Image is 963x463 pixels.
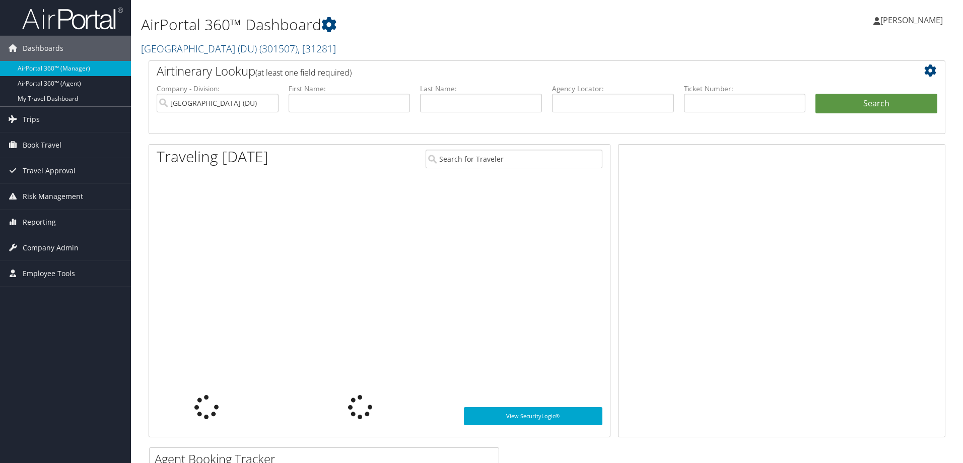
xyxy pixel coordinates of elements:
[552,84,674,94] label: Agency Locator:
[298,42,336,55] span: , [ 31281 ]
[23,210,56,235] span: Reporting
[23,158,76,183] span: Travel Approval
[684,84,806,94] label: Ticket Number:
[873,5,953,35] a: [PERSON_NAME]
[289,84,410,94] label: First Name:
[157,146,268,167] h1: Traveling [DATE]
[23,107,40,132] span: Trips
[23,133,61,158] span: Book Travel
[157,84,279,94] label: Company - Division:
[880,15,943,26] span: [PERSON_NAME]
[23,36,63,61] span: Dashboards
[23,184,83,209] span: Risk Management
[23,261,75,286] span: Employee Tools
[23,235,79,260] span: Company Admin
[157,62,871,80] h2: Airtinerary Lookup
[22,7,123,30] img: airportal-logo.png
[141,42,336,55] a: [GEOGRAPHIC_DATA] (DU)
[420,84,542,94] label: Last Name:
[426,150,602,168] input: Search for Traveler
[464,407,602,425] a: View SecurityLogic®
[255,67,352,78] span: (at least one field required)
[815,94,937,114] button: Search
[141,14,682,35] h1: AirPortal 360™ Dashboard
[259,42,298,55] span: ( 301507 )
